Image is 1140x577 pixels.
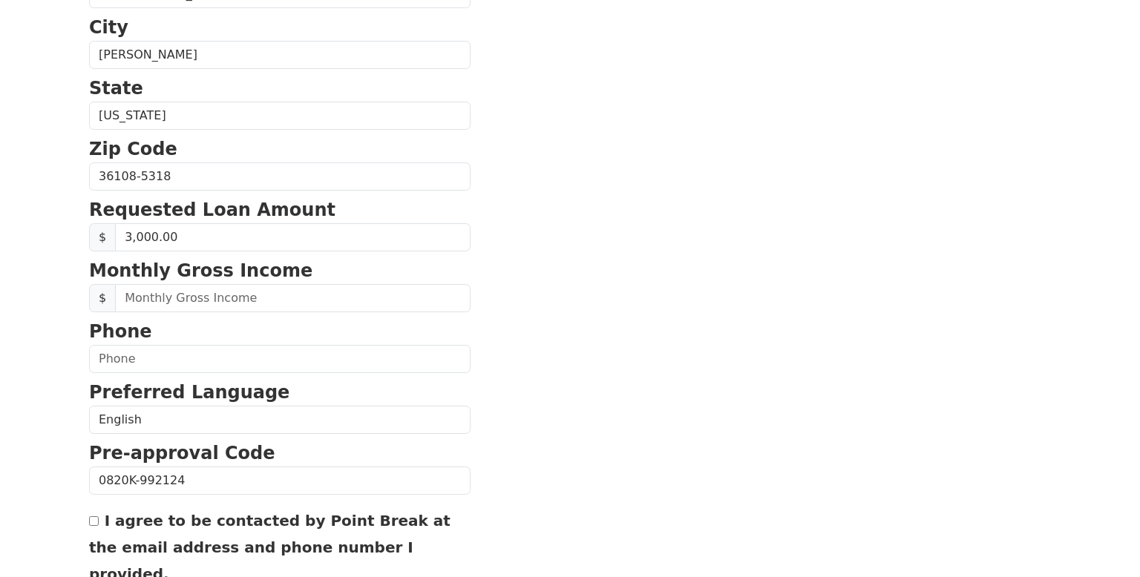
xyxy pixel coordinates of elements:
strong: Phone [89,321,152,342]
strong: Requested Loan Amount [89,200,335,220]
input: 0.00 [115,223,471,251]
input: Monthly Gross Income [115,284,471,312]
p: Monthly Gross Income [89,257,471,284]
span: $ [89,284,116,312]
input: City [89,41,471,69]
strong: Zip Code [89,139,177,159]
input: Zip Code [89,162,471,191]
strong: State [89,78,143,99]
input: Phone [89,345,471,373]
strong: City [89,17,128,38]
strong: Preferred Language [89,382,289,403]
span: $ [89,223,116,251]
input: Pre-approval Code [89,466,471,495]
strong: Pre-approval Code [89,443,275,464]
